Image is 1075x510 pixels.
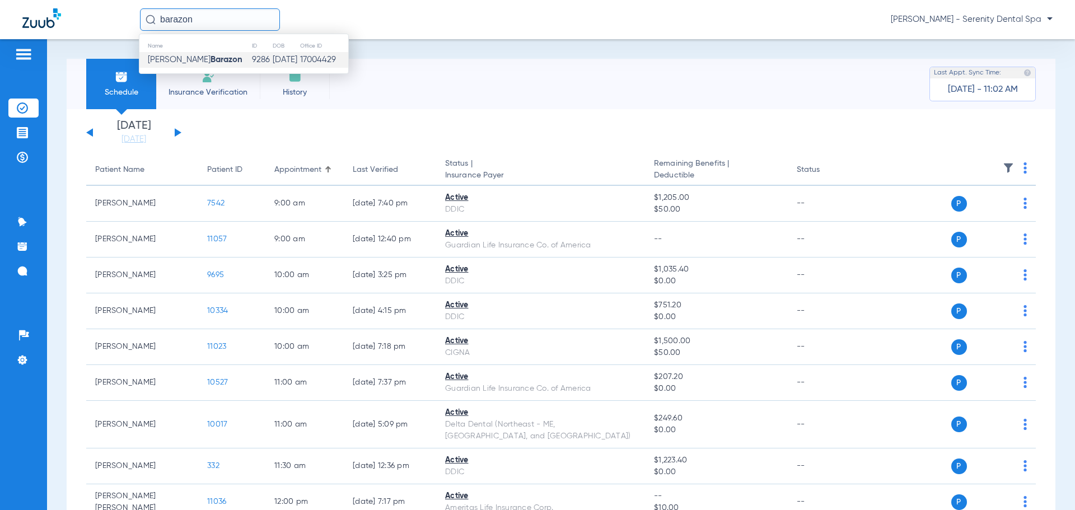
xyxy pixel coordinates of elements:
[268,87,321,98] span: History
[951,232,967,247] span: P
[654,235,662,243] span: --
[445,371,636,383] div: Active
[207,498,226,506] span: 11036
[86,329,198,365] td: [PERSON_NAME]
[100,120,167,145] li: [DATE]
[86,401,198,448] td: [PERSON_NAME]
[645,155,787,186] th: Remaining Benefits |
[654,466,778,478] span: $0.00
[274,164,335,176] div: Appointment
[344,293,436,329] td: [DATE] 4:15 PM
[1023,162,1027,174] img: group-dot-blue.svg
[654,192,778,204] span: $1,205.00
[272,40,300,52] th: DOB
[344,401,436,448] td: [DATE] 5:09 PM
[86,222,198,258] td: [PERSON_NAME]
[951,375,967,391] span: P
[139,40,251,52] th: Name
[86,293,198,329] td: [PERSON_NAME]
[15,48,32,61] img: hamburger-icon
[207,462,219,470] span: 332
[788,222,863,258] td: --
[445,204,636,216] div: DDIC
[288,70,302,83] img: History
[353,164,398,176] div: Last Verified
[146,15,156,25] img: Search Icon
[95,164,144,176] div: Patient Name
[891,14,1053,25] span: [PERSON_NAME] - Serenity Dental Spa
[207,378,228,386] span: 10527
[202,70,215,83] img: Manual Insurance Verification
[207,164,242,176] div: Patient ID
[654,311,778,323] span: $0.00
[265,329,344,365] td: 10:00 AM
[344,186,436,222] td: [DATE] 7:40 PM
[1023,269,1027,280] img: group-dot-blue.svg
[654,424,778,436] span: $0.00
[1023,198,1027,209] img: group-dot-blue.svg
[1023,341,1027,352] img: group-dot-blue.svg
[1023,377,1027,388] img: group-dot-blue.svg
[1019,456,1075,510] iframe: Chat Widget
[445,466,636,478] div: DDIC
[140,8,280,31] input: Search for patients
[951,339,967,355] span: P
[788,258,863,293] td: --
[251,40,272,52] th: ID
[948,84,1018,95] span: [DATE] - 11:02 AM
[353,164,427,176] div: Last Verified
[207,343,226,350] span: 11023
[654,347,778,359] span: $50.00
[207,307,228,315] span: 10334
[207,199,225,207] span: 7542
[300,52,348,68] td: 17004429
[788,401,863,448] td: --
[265,293,344,329] td: 10:00 AM
[265,448,344,484] td: 11:30 AM
[251,52,272,68] td: 9286
[951,303,967,319] span: P
[445,455,636,466] div: Active
[207,235,227,243] span: 11057
[445,335,636,347] div: Active
[445,264,636,275] div: Active
[788,365,863,401] td: --
[207,164,256,176] div: Patient ID
[445,419,636,442] div: Delta Dental (Northeast - ME, [GEOGRAPHIC_DATA], and [GEOGRAPHIC_DATA])
[654,170,778,181] span: Deductible
[95,164,189,176] div: Patient Name
[445,275,636,287] div: DDIC
[654,264,778,275] span: $1,035.40
[934,67,1001,78] span: Last Appt. Sync Time:
[272,52,300,68] td: [DATE]
[654,204,778,216] span: $50.00
[654,413,778,424] span: $249.60
[654,300,778,311] span: $751.20
[445,300,636,311] div: Active
[445,240,636,251] div: Guardian Life Insurance Co. of America
[115,70,128,83] img: Schedule
[265,222,344,258] td: 9:00 AM
[1003,162,1014,174] img: filter.svg
[265,258,344,293] td: 10:00 AM
[86,186,198,222] td: [PERSON_NAME]
[788,186,863,222] td: --
[207,271,224,279] span: 9695
[274,164,321,176] div: Appointment
[445,383,636,395] div: Guardian Life Insurance Co. of America
[445,347,636,359] div: CIGNA
[951,417,967,432] span: P
[165,87,251,98] span: Insurance Verification
[445,228,636,240] div: Active
[654,383,778,395] span: $0.00
[654,335,778,347] span: $1,500.00
[951,494,967,510] span: P
[1023,233,1027,245] img: group-dot-blue.svg
[1023,305,1027,316] img: group-dot-blue.svg
[445,192,636,204] div: Active
[1023,419,1027,430] img: group-dot-blue.svg
[100,134,167,145] a: [DATE]
[654,371,778,383] span: $207.20
[86,258,198,293] td: [PERSON_NAME]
